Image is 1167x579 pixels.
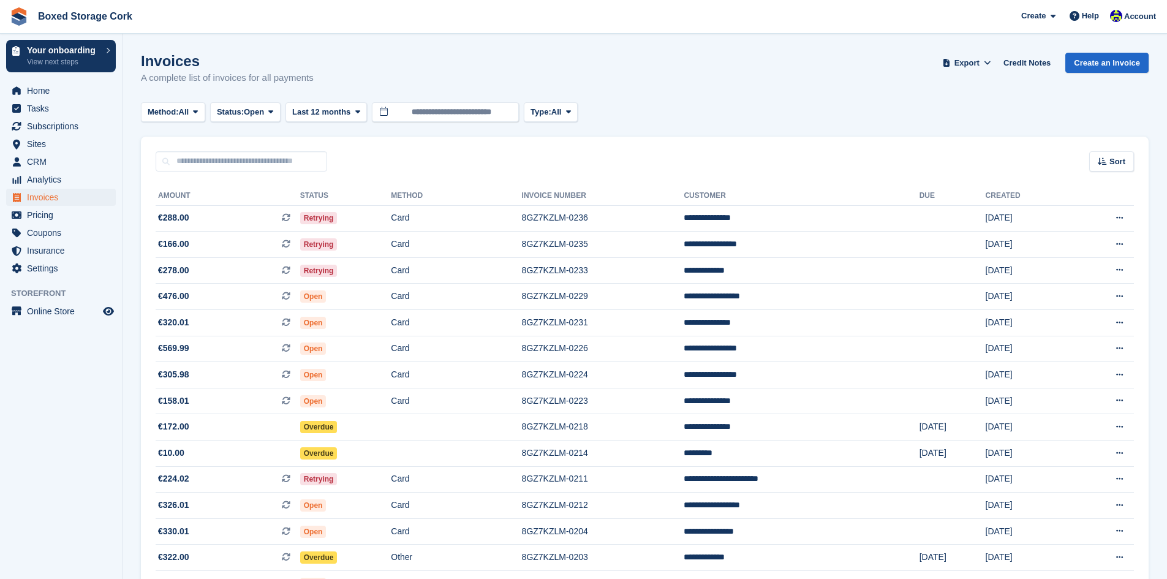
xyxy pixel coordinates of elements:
span: €10.00 [158,447,184,460]
span: Open [300,499,327,512]
td: 8GZ7KZLM-0233 [522,257,684,284]
span: Status: [217,106,244,118]
span: Subscriptions [27,118,100,135]
td: [DATE] [986,362,1071,388]
td: Card [391,284,521,310]
td: 8GZ7KZLM-0203 [522,545,684,571]
td: 8GZ7KZLM-0231 [522,310,684,336]
span: Help [1082,10,1099,22]
td: [DATE] [920,441,986,467]
span: Overdue [300,551,338,564]
p: Your onboarding [27,46,100,55]
td: [DATE] [920,545,986,571]
span: Pricing [27,206,100,224]
td: 8GZ7KZLM-0211 [522,466,684,493]
span: Open [300,317,327,329]
p: View next steps [27,56,100,67]
td: Card [391,466,521,493]
td: Other [391,545,521,571]
span: Tasks [27,100,100,117]
span: €305.98 [158,368,189,381]
td: 8GZ7KZLM-0229 [522,284,684,310]
span: All [179,106,189,118]
span: Analytics [27,171,100,188]
span: CRM [27,153,100,170]
img: stora-icon-8386f47178a22dfd0bd8f6a31ec36ba5ce8667c1dd55bd0f319d3a0aa187defe.svg [10,7,28,26]
a: menu [6,303,116,320]
a: Credit Notes [999,53,1056,73]
td: Card [391,336,521,362]
td: [DATE] [986,441,1071,467]
a: menu [6,260,116,277]
td: Card [391,232,521,258]
p: A complete list of invoices for all payments [141,71,314,85]
span: Last 12 months [292,106,350,118]
th: Status [300,186,391,206]
td: 8GZ7KZLM-0236 [522,205,684,232]
a: menu [6,242,116,259]
td: 8GZ7KZLM-0224 [522,362,684,388]
span: Overdue [300,447,338,460]
td: [DATE] [986,493,1071,519]
span: Open [244,106,264,118]
a: menu [6,206,116,224]
span: Retrying [300,238,338,251]
a: menu [6,171,116,188]
span: €172.00 [158,420,189,433]
img: Vincent [1110,10,1122,22]
td: Card [391,518,521,545]
td: Card [391,257,521,284]
span: Storefront [11,287,122,300]
a: menu [6,135,116,153]
span: Account [1124,10,1156,23]
td: Card [391,388,521,414]
span: Online Store [27,303,100,320]
span: Home [27,82,100,99]
th: Customer [684,186,919,206]
td: [DATE] [986,205,1071,232]
td: 8GZ7KZLM-0218 [522,414,684,441]
span: Retrying [300,212,338,224]
td: [DATE] [986,518,1071,545]
span: €476.00 [158,290,189,303]
th: Method [391,186,521,206]
th: Due [920,186,986,206]
span: €320.01 [158,316,189,329]
h1: Invoices [141,53,314,69]
span: Overdue [300,421,338,433]
button: Status: Open [210,102,281,123]
td: [DATE] [986,545,1071,571]
td: 8GZ7KZLM-0226 [522,336,684,362]
span: Export [954,57,980,69]
a: menu [6,100,116,117]
span: Settings [27,260,100,277]
a: menu [6,82,116,99]
span: Coupons [27,224,100,241]
td: 8GZ7KZLM-0235 [522,232,684,258]
td: [DATE] [986,284,1071,310]
td: [DATE] [986,257,1071,284]
a: Create an Invoice [1065,53,1149,73]
span: Sites [27,135,100,153]
td: 8GZ7KZLM-0214 [522,441,684,467]
a: menu [6,224,116,241]
a: Your onboarding View next steps [6,40,116,72]
span: €288.00 [158,211,189,224]
button: Last 12 months [285,102,367,123]
span: Open [300,369,327,381]
span: €224.02 [158,472,189,485]
span: Open [300,290,327,303]
span: €322.00 [158,551,189,564]
button: Method: All [141,102,205,123]
td: [DATE] [986,336,1071,362]
span: €330.01 [158,525,189,538]
th: Invoice Number [522,186,684,206]
td: 8GZ7KZLM-0212 [522,493,684,519]
td: [DATE] [986,232,1071,258]
a: menu [6,189,116,206]
button: Export [940,53,994,73]
span: €166.00 [158,238,189,251]
span: Open [300,395,327,407]
td: [DATE] [986,466,1071,493]
td: [DATE] [986,388,1071,414]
